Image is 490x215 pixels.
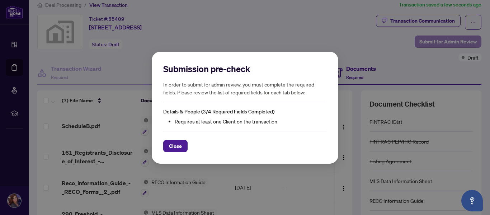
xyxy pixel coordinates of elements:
[163,80,327,96] h5: In order to submit for admin review, you must complete the required fields. Please review the lis...
[163,63,327,75] h2: Submission pre-check
[163,108,274,115] span: Details & People (3/4 Required Fields Completed)
[461,190,483,211] button: Open asap
[163,140,188,152] button: Close
[169,140,182,151] span: Close
[175,117,327,125] li: Requires at least one Client on the transaction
